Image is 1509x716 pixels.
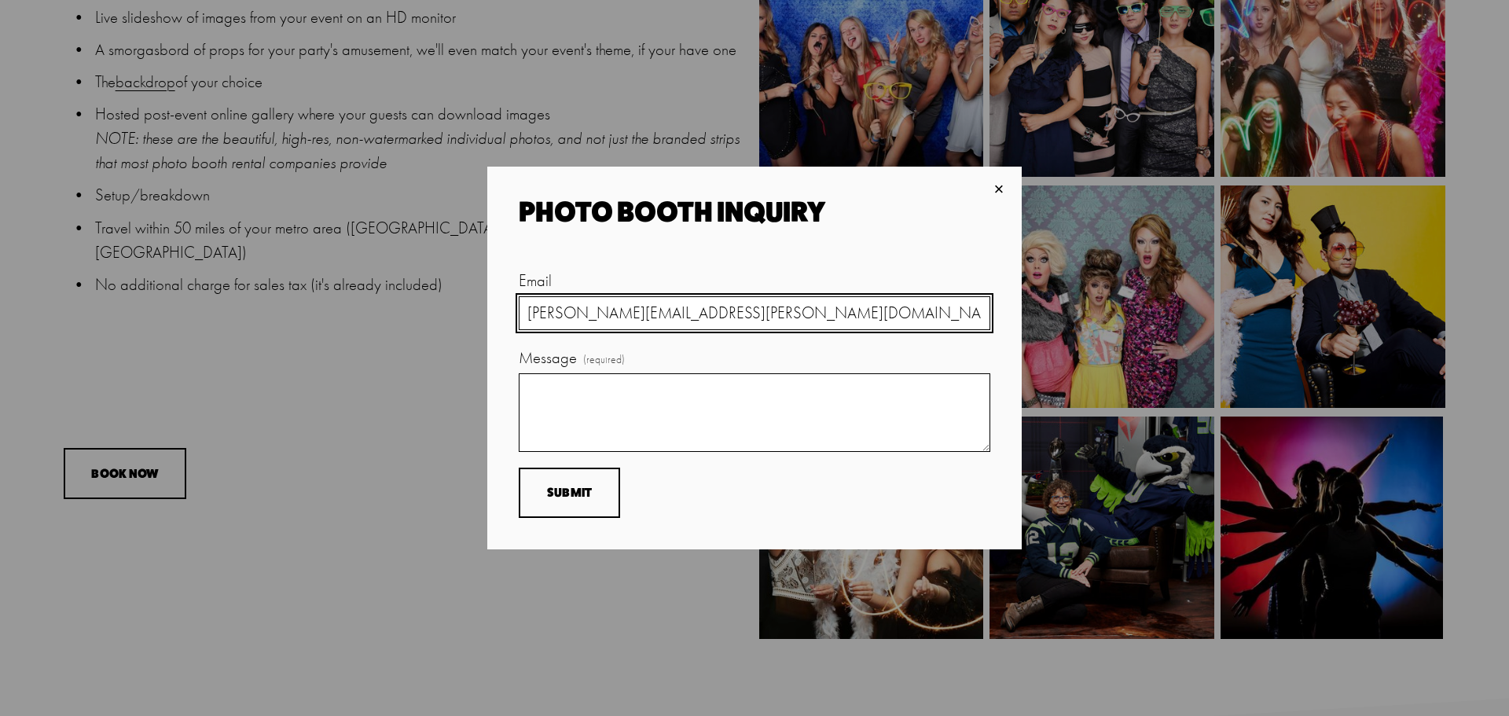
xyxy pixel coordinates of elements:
[519,198,973,226] div: Photo Booth Inquiry
[519,269,552,293] span: Email
[990,181,1008,198] div: Close
[547,485,593,500] span: Submit
[583,352,625,369] span: (required)
[519,346,577,370] span: Message
[519,468,620,519] button: SubmitSubmit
